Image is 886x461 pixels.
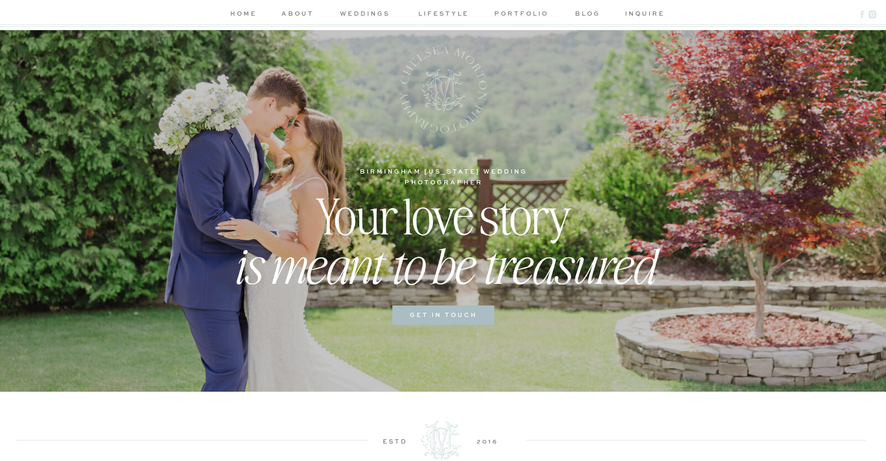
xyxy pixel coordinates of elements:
[460,436,515,445] h3: 2016
[181,235,705,297] h2: is meant to be treasured
[280,8,316,21] a: about
[227,8,259,21] a: home
[218,186,668,226] h2: Your love story
[336,8,394,21] a: weddings
[399,310,488,321] a: get in touch
[492,8,550,21] a: portfolio
[368,436,422,445] h3: estd
[322,166,565,178] h1: birmingham [US_STATE] wedding photographer
[570,8,605,21] a: blog
[415,8,472,21] a: lifestyle
[625,8,659,21] a: inquire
